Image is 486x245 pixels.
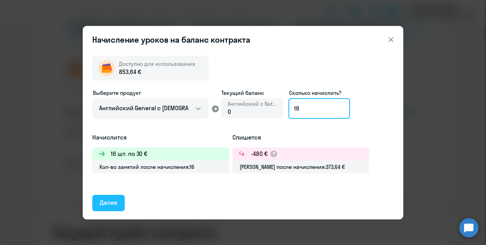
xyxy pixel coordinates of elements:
h5: Начислится [92,133,229,142]
h3: -480 € [251,149,268,158]
span: Английский с Native [228,100,277,107]
button: Далее [92,195,125,211]
span: Выберите продукт [93,89,141,96]
h5: Спишется [232,133,369,142]
span: Доступно для использования [119,60,195,67]
div: Кол-во занятий после начисления: 16 [92,160,229,173]
div: [PERSON_NAME] после начисления: 373,64 € [232,160,369,173]
span: 0 [228,108,231,116]
img: wallet-circle.png [98,60,115,76]
span: Текущий баланс [221,89,283,97]
h3: 16 шт. по 30 € [111,149,147,158]
span: Сколько начислить? [289,89,341,96]
span: 853,64 € [119,68,141,76]
header: Начисление уроков на баланс контракта [83,34,403,45]
div: Далее [100,198,117,207]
